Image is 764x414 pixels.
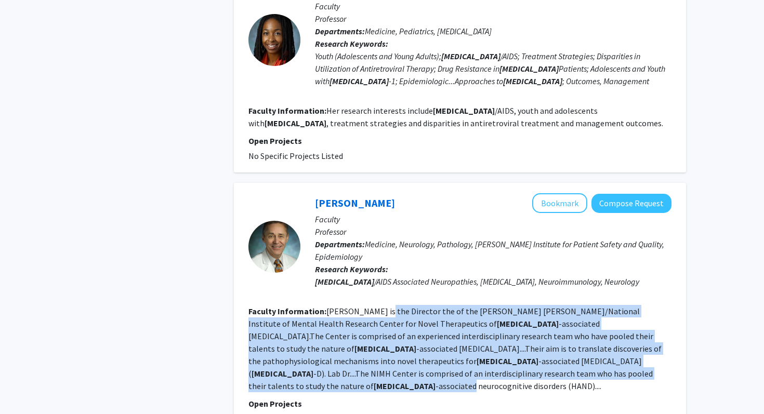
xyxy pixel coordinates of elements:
b: [MEDICAL_DATA] [433,105,495,116]
b: [MEDICAL_DATA] [252,368,313,379]
fg-read-more: Her research interests include /AIDS, youth and adolescents with , treatment strategies and dispa... [248,105,663,128]
b: [MEDICAL_DATA] [374,381,436,391]
b: Faculty Information: [248,306,326,316]
p: Faculty [315,213,671,225]
b: Departments: [315,26,365,36]
p: Professor [315,12,671,25]
iframe: Chat [8,367,44,406]
div: /AIDS Associated Neuropathies, [MEDICAL_DATA], Neuroimmunology, Neurology [315,275,671,288]
b: Research Keywords: [315,264,388,274]
b: [MEDICAL_DATA] [499,63,559,74]
p: Open Projects [248,397,671,410]
b: [MEDICAL_DATA] [497,318,559,329]
b: Faculty Information: [248,105,326,116]
b: [MEDICAL_DATA] [354,343,416,354]
button: Add Justin McArthur to Bookmarks [532,193,587,213]
span: Medicine, Pediatrics, [MEDICAL_DATA] [365,26,492,36]
b: [MEDICAL_DATA] [477,356,538,366]
span: No Specific Projects Listed [248,151,343,161]
a: [PERSON_NAME] [315,196,395,209]
b: Departments: [315,239,365,249]
span: Medicine, Neurology, Pathology, [PERSON_NAME] Institute for Patient Safety and Quality, Epidemiology [315,239,664,262]
b: [MEDICAL_DATA] [503,76,562,86]
div: Youth (Adolescents and Young Adults); /AIDS; Treatment Strategies; Disparities in Utilization of ... [315,50,671,100]
button: Compose Request to Justin McArthur [591,194,671,213]
b: [MEDICAL_DATA] [265,118,326,128]
p: Open Projects [248,135,671,147]
b: Research Keywords: [315,38,388,49]
b: [MEDICAL_DATA] [315,276,374,287]
fg-read-more: [PERSON_NAME] is the Director the of the [PERSON_NAME] [PERSON_NAME]/National Institute of Mental... [248,306,662,391]
b: [MEDICAL_DATA] [330,76,389,86]
p: Professor [315,225,671,238]
b: [MEDICAL_DATA] [441,51,500,61]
